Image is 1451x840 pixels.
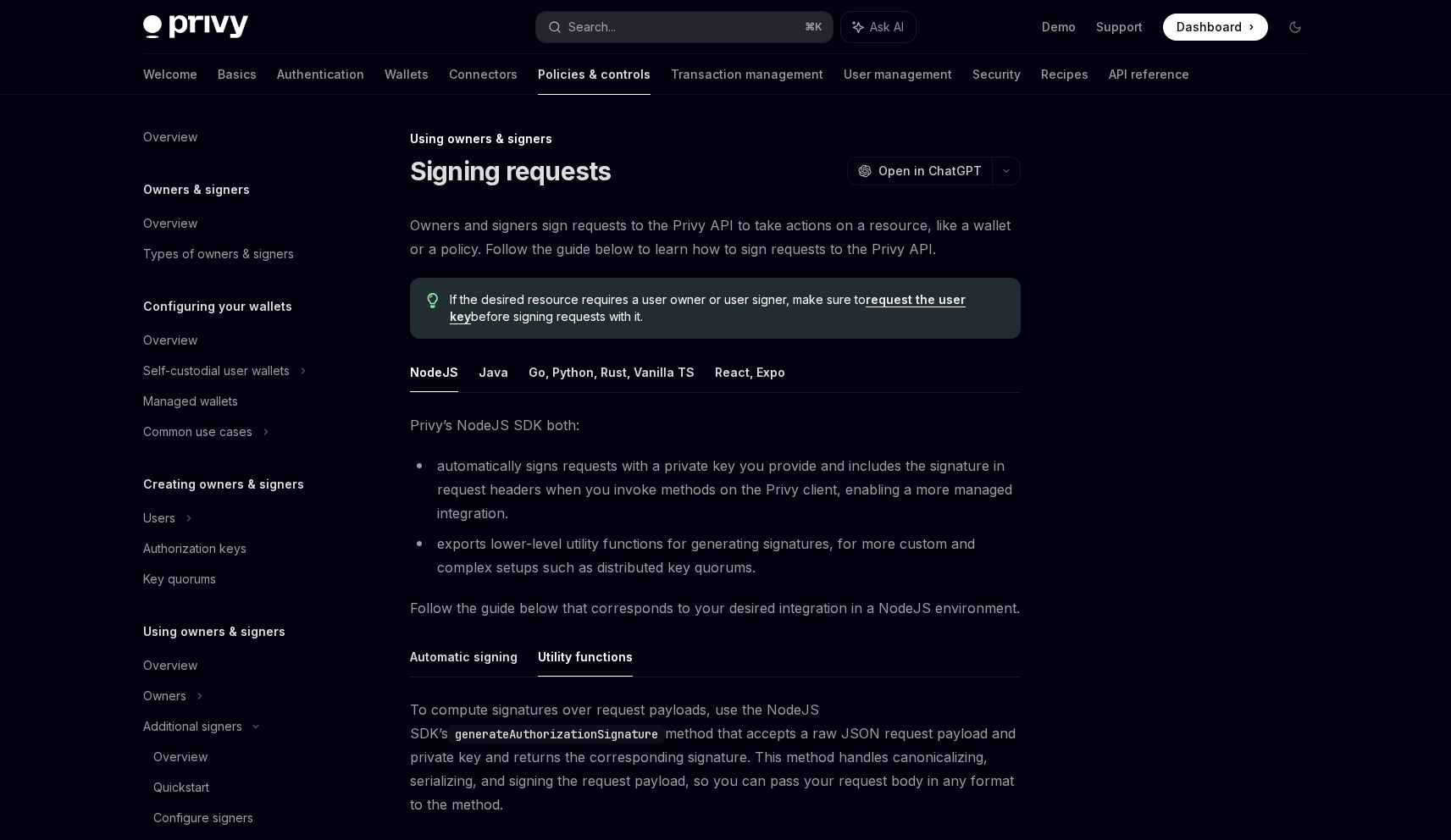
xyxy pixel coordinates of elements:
[410,698,1021,816] span: To compute signatures over request payloads, use the NodeJS SDK’s method that accepts a raw JSON ...
[410,213,1021,261] span: Owners and signers sign requests to the Privy API to take actions on a resource, like a wallet or...
[450,291,1003,325] span: If the desired resource requires a user owner or user signer, make sure to before signing request...
[410,156,612,186] h1: Signing requests
[847,157,992,185] button: Open in ChatGPT
[844,54,952,95] a: User management
[479,352,508,392] button: Java
[1041,54,1088,95] a: Recipes
[143,213,197,234] div: Overview
[1177,19,1242,36] span: Dashboard
[143,686,186,706] div: Owners
[130,772,346,803] a: Quickstart
[143,330,197,351] div: Overview
[410,130,1021,147] div: Using owners & signers
[143,716,242,737] div: Additional signers
[538,54,651,95] a: Policies & controls
[841,12,916,42] button: Ask AI
[529,352,695,392] button: Go, Python, Rust, Vanilla TS
[385,54,429,95] a: Wallets
[1282,14,1309,41] button: Toggle dark mode
[130,650,346,681] a: Overview
[130,239,346,269] a: Types of owners & signers
[410,637,518,677] button: Automatic signing
[143,622,285,642] h5: Using owners & signers
[277,54,364,95] a: Authentication
[130,742,346,772] a: Overview
[153,777,209,798] div: Quickstart
[130,325,346,356] a: Overview
[870,19,904,36] span: Ask AI
[143,569,216,589] div: Key quorums
[143,127,197,147] div: Overview
[536,12,833,42] button: Search...⌘K
[143,296,292,317] h5: Configuring your wallets
[130,208,346,239] a: Overview
[143,474,304,495] h5: Creating owners & signers
[130,564,346,594] a: Key quorums
[143,655,197,676] div: Overview
[1163,14,1268,41] a: Dashboard
[130,386,346,417] a: Managed wallets
[218,54,257,95] a: Basics
[143,180,250,200] h5: Owners & signers
[143,391,238,412] div: Managed wallets
[410,352,458,392] button: NodeJS
[143,508,175,528] div: Users
[1096,19,1143,36] a: Support
[143,15,248,39] img: dark logo
[449,54,518,95] a: Connectors
[427,293,439,308] svg: Tip
[153,747,208,767] div: Overview
[568,17,616,37] div: Search...
[410,596,1021,620] span: Follow the guide below that corresponds to your desired integration in a NodeJS environment.
[1109,54,1189,95] a: API reference
[143,244,294,264] div: Types of owners & signers
[143,422,252,442] div: Common use cases
[130,533,346,564] a: Authorization keys
[805,20,822,34] span: ⌘ K
[410,413,1021,437] span: Privy’s NodeJS SDK both:
[878,163,982,180] span: Open in ChatGPT
[1042,19,1076,36] a: Demo
[143,54,197,95] a: Welcome
[143,539,246,559] div: Authorization keys
[153,808,253,828] div: Configure signers
[410,532,1021,579] li: exports lower-level utility functions for generating signatures, for more custom and complex setu...
[410,454,1021,525] li: automatically signs requests with a private key you provide and includes the signature in request...
[448,725,665,743] code: generateAuthorizationSignature
[715,352,785,392] button: React, Expo
[130,122,346,152] a: Overview
[130,803,346,833] a: Configure signers
[972,54,1021,95] a: Security
[143,361,290,381] div: Self-custodial user wallets
[538,637,633,677] button: Utility functions
[671,54,823,95] a: Transaction management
